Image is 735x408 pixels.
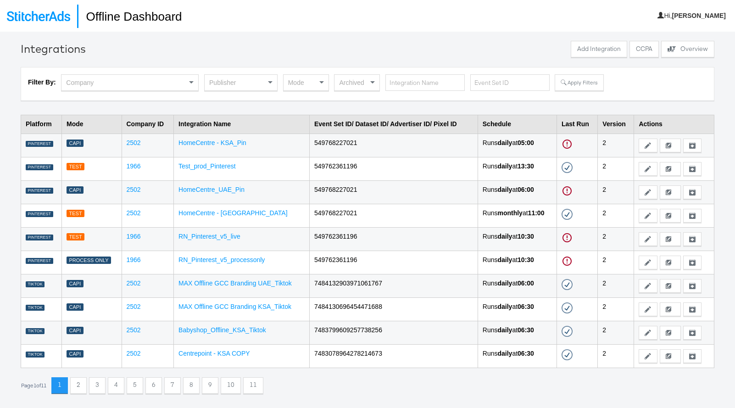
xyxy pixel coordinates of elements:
a: 2502 [127,279,141,287]
th: Integration Name [174,115,310,134]
td: Runs at [478,134,557,157]
td: 2 [598,204,634,227]
div: Publisher [205,75,277,90]
a: RN_Pinterest_v5_live [178,233,240,240]
th: Actions [634,115,714,134]
a: CCPA [629,41,659,60]
strong: daily [497,256,512,263]
strong: 06:30 [518,326,534,334]
div: PINTEREST [26,211,53,218]
td: 2 [598,297,634,321]
div: PINTEREST [26,258,53,264]
strong: daily [497,303,512,310]
div: PINTEREST [26,141,53,147]
div: Test [67,233,84,241]
td: Runs at [478,297,557,321]
strong: 10:30 [518,256,534,263]
a: 2502 [127,186,141,193]
button: 6 [145,377,162,394]
div: PINTEREST [26,235,53,241]
button: 8 [183,377,200,394]
div: TIKTOK [26,305,45,311]
a: 1966 [127,162,141,170]
div: Test [67,163,84,171]
td: 7484130696454471688 [310,297,478,321]
a: Test_prod_Pinterest [178,162,236,170]
div: Company [61,75,198,90]
a: 1966 [127,233,141,240]
button: 1 [51,377,68,394]
b: [PERSON_NAME] [672,12,726,19]
button: Add Integration [571,41,627,57]
strong: daily [497,350,512,357]
h1: Offline Dashboard [77,5,182,28]
strong: 06:30 [518,303,534,310]
td: Runs at [478,251,557,274]
a: 2502 [127,326,141,334]
td: Runs at [478,321,557,344]
td: 2 [598,157,634,180]
div: Capi [67,186,84,194]
td: Runs at [478,344,557,368]
td: 2 [598,227,634,251]
button: Overview [661,41,714,57]
div: Capi [67,327,84,335]
strong: daily [497,139,512,146]
div: Capi [67,140,84,147]
a: 2502 [127,303,141,310]
img: StitcherAds [7,11,70,21]
div: Capi [67,280,84,288]
a: Babyshop_Offline_KSA_Tiktok [178,326,266,334]
strong: 10:30 [518,233,534,240]
strong: 06:30 [518,350,534,357]
th: Last Run [557,115,597,134]
strong: daily [497,279,512,287]
div: Process Only [67,257,111,264]
a: 1966 [127,256,141,263]
td: 2 [598,274,634,297]
td: 2 [598,251,634,274]
a: 2502 [127,209,141,217]
input: Integration Name [385,74,465,91]
a: Overview [661,41,714,60]
div: Capi [67,350,84,358]
td: 549762361196 [310,227,478,251]
div: TIKTOK [26,281,45,288]
input: Event Set ID [470,74,550,91]
strong: 06:00 [518,279,534,287]
a: 2502 [127,139,141,146]
a: HomeCentre - [GEOGRAPHIC_DATA] [178,209,288,217]
td: 7483799609257738256 [310,321,478,344]
th: Platform [21,115,62,134]
td: 2 [598,180,634,204]
strong: daily [497,186,512,193]
strong: 11:00 [528,209,545,217]
div: TIKTOK [26,328,45,335]
div: Page 1 of 11 [21,382,47,389]
a: Add Integration [571,41,627,60]
td: 549762361196 [310,157,478,180]
th: Mode [62,115,122,134]
button: 11 [243,377,263,394]
a: MAX Offline GCC Branding KSA_Tiktok [178,303,291,310]
div: PINTEREST [26,164,53,171]
button: 10 [221,377,241,394]
td: Runs at [478,180,557,204]
div: Mode [284,75,329,90]
a: MAX Offline GCC Branding UAE_Tiktok [178,279,292,287]
button: 7 [164,377,181,394]
a: Centrepoint - KSA COPY [178,350,250,357]
div: TIKTOK [26,352,45,358]
strong: 13:30 [518,162,534,170]
td: 549768227021 [310,180,478,204]
button: 2 [70,377,87,394]
th: Version [598,115,634,134]
strong: Filter By: [28,78,56,86]
td: Runs at [478,227,557,251]
a: 2502 [127,350,141,357]
td: Runs at [478,204,557,227]
strong: monthly [497,209,522,217]
strong: daily [497,326,512,334]
td: 2 [598,344,634,368]
td: 7483078964278214673 [310,344,478,368]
